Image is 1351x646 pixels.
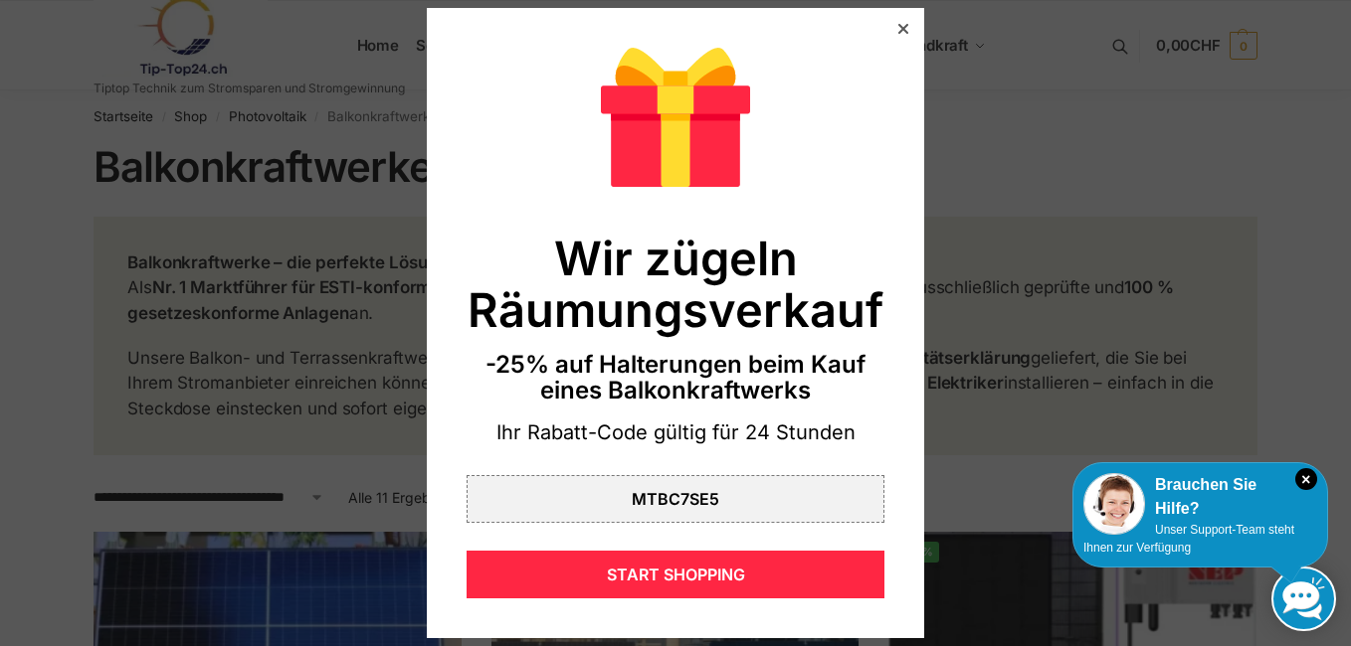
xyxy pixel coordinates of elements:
div: Ihr Rabatt-Code gültig für 24 Stunden [467,419,884,447]
div: Brauchen Sie Hilfe? [1083,473,1317,521]
div: MTBC7SE5 [467,475,884,523]
div: Wir zügeln Räumungsverkauf [467,233,884,335]
img: Customer service [1083,473,1145,535]
span: Unser Support-Team steht Ihnen zur Verfügung [1083,523,1294,555]
div: START SHOPPING [467,551,884,598]
div: -25% auf Halterungen beim Kauf eines Balkonkraftwerks [467,352,884,404]
div: MTBC7SE5 [632,491,719,507]
i: Schließen [1295,468,1317,490]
